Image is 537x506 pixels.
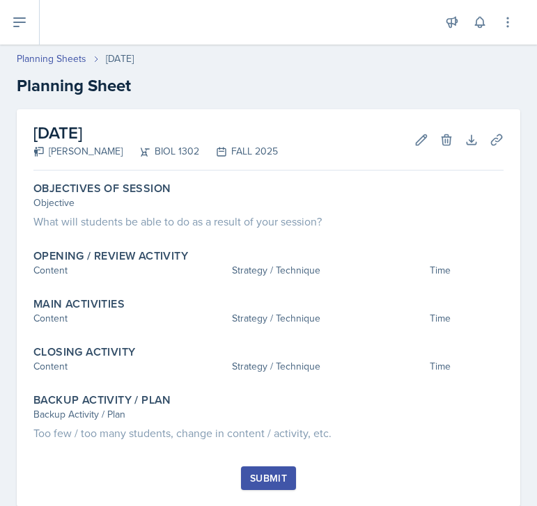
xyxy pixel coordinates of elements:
div: Content [33,311,226,326]
h2: Planning Sheet [17,73,520,98]
a: Planning Sheets [17,52,86,66]
div: Time [430,359,504,374]
div: Content [33,359,226,374]
div: Submit [250,473,287,484]
h2: [DATE] [33,120,278,145]
div: Content [33,263,226,278]
div: Strategy / Technique [232,359,425,374]
button: Submit [241,466,296,490]
div: FALL 2025 [199,144,278,159]
div: Strategy / Technique [232,311,425,326]
div: Time [430,311,504,326]
label: Closing Activity [33,345,135,359]
div: What will students be able to do as a result of your session? [33,213,504,230]
div: Too few / too many students, change in content / activity, etc. [33,425,504,441]
div: [DATE] [106,52,134,66]
div: Backup Activity / Plan [33,407,504,422]
label: Opening / Review Activity [33,249,188,263]
div: [PERSON_NAME] [33,144,123,159]
div: BIOL 1302 [123,144,199,159]
label: Objectives of Session [33,182,171,196]
label: Main Activities [33,297,125,311]
div: Objective [33,196,504,210]
label: Backup Activity / Plan [33,393,171,407]
div: Time [430,263,504,278]
div: Strategy / Technique [232,263,425,278]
